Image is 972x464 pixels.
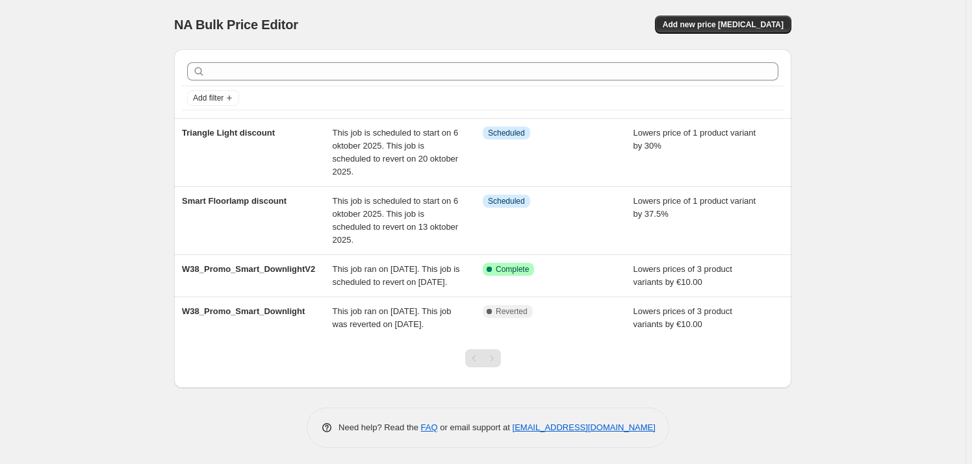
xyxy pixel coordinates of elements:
span: This job ran on [DATE]. This job was reverted on [DATE]. [333,306,452,329]
span: Reverted [496,306,528,317]
a: FAQ [421,422,438,432]
span: Lowers prices of 3 product variants by €10.00 [633,306,732,329]
span: Scheduled [488,196,525,206]
span: Complete [496,264,529,275]
span: Smart Floorlamp discount [182,196,287,206]
span: Add new price [MEDICAL_DATA] [663,19,784,30]
span: W38_Promo_Smart_DownlightV2 [182,264,315,274]
span: NA Bulk Price Editor [174,18,298,32]
span: W38_Promo_Smart_Downlight [182,306,305,316]
nav: Pagination [465,349,501,367]
a: [EMAIL_ADDRESS][DOMAIN_NAME] [513,422,656,432]
span: or email support at [438,422,513,432]
button: Add filter [187,90,239,106]
span: Scheduled [488,128,525,138]
span: Add filter [193,93,224,103]
span: Lowers price of 1 product variant by 30% [633,128,756,151]
span: Triangle Light discount [182,128,275,138]
span: This job is scheduled to start on 6 oktober 2025. This job is scheduled to revert on 20 oktober 2... [333,128,459,177]
span: This job ran on [DATE]. This job is scheduled to revert on [DATE]. [333,264,460,287]
span: Lowers price of 1 product variant by 37.5% [633,196,756,219]
span: This job is scheduled to start on 6 oktober 2025. This job is scheduled to revert on 13 oktober 2... [333,196,459,245]
span: Lowers prices of 3 product variants by €10.00 [633,264,732,287]
span: Need help? Read the [339,422,421,432]
button: Add new price [MEDICAL_DATA] [655,16,791,34]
